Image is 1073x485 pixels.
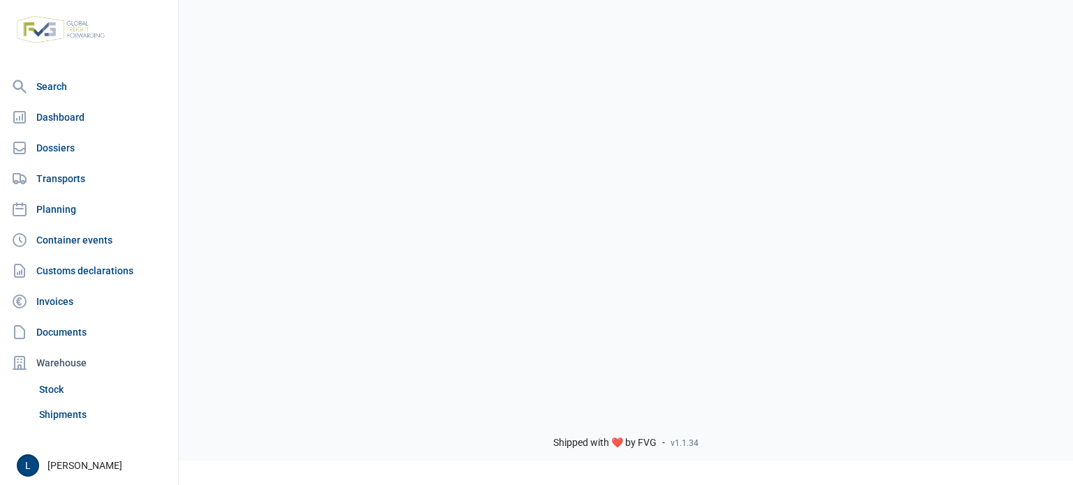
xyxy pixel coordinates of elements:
[17,454,170,477] div: [PERSON_NAME]
[6,165,173,193] a: Transports
[662,437,665,449] span: -
[671,438,699,449] span: v1.1.34
[6,288,173,315] a: Invoices
[11,10,110,49] img: FVG - Global freight forwarding
[6,318,173,346] a: Documents
[6,73,173,100] a: Search
[34,402,173,427] a: Shipments
[6,195,173,223] a: Planning
[6,134,173,162] a: Dossiers
[6,349,173,377] div: Warehouse
[6,226,173,254] a: Container events
[17,454,39,477] button: L
[34,377,173,402] a: Stock
[6,257,173,285] a: Customs declarations
[6,103,173,131] a: Dashboard
[553,437,657,449] span: Shipped with ❤️ by FVG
